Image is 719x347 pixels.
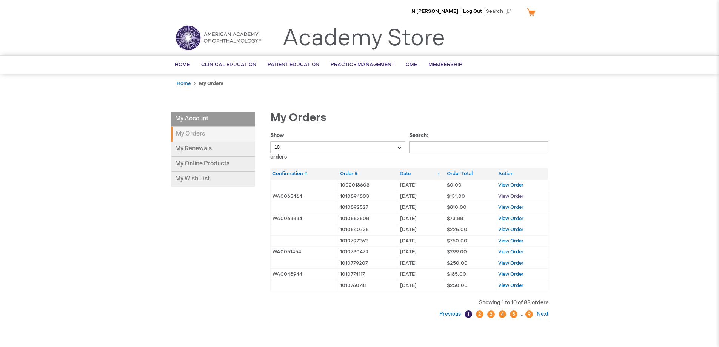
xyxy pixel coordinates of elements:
[525,310,533,318] a: 9
[496,168,548,179] th: Action: activate to sort column ascending
[282,25,445,52] a: Academy Store
[498,271,523,277] a: View Order
[498,193,523,199] a: View Order
[498,227,523,233] a: View Order
[171,127,255,142] strong: My Orders
[398,224,445,236] td: [DATE]
[498,238,523,244] a: View Order
[199,80,223,86] strong: My Orders
[535,311,548,317] a: Next
[447,282,468,288] span: $250.00
[398,258,445,269] td: [DATE]
[398,179,445,191] td: [DATE]
[338,202,398,213] td: 1010892527
[445,168,496,179] th: Order Total: activate to sort column ascending
[171,172,255,187] a: My Wish List
[498,249,523,255] a: View Order
[498,260,523,266] a: View Order
[398,269,445,280] td: [DATE]
[398,247,445,258] td: [DATE]
[486,4,514,19] span: Search
[331,62,394,68] span: Practice Management
[499,310,506,318] a: 4
[338,280,398,291] td: 1010760741
[171,157,255,172] a: My Online Products
[447,182,462,188] span: $0.00
[447,238,467,244] span: $750.00
[409,132,548,150] label: Search:
[338,235,398,247] td: 1010797262
[398,280,445,291] td: [DATE]
[498,282,523,288] a: View Order
[447,193,465,199] span: $131.00
[487,310,495,318] a: 3
[498,182,523,188] a: View Order
[270,111,326,125] span: My Orders
[175,62,190,68] span: Home
[510,310,517,318] a: 5
[270,299,548,307] div: Showing 1 to 10 of 83 orders
[476,310,483,318] a: 2
[177,80,191,86] a: Home
[338,168,398,179] th: Order #: activate to sort column ascending
[428,62,462,68] span: Membership
[338,224,398,236] td: 1010840728
[270,247,338,258] td: WA0051454
[171,142,255,157] a: My Renewals
[498,204,523,210] a: View Order
[338,258,398,269] td: 1010779207
[409,141,548,153] input: Search:
[463,8,482,14] a: Log Out
[519,311,523,317] span: …
[201,62,256,68] span: Clinical Education
[406,62,417,68] span: CME
[270,213,338,224] td: WA0063834
[447,204,467,210] span: $810.00
[270,132,406,160] label: Show orders
[498,216,523,222] a: View Order
[338,191,398,202] td: 1010894803
[398,235,445,247] td: [DATE]
[398,191,445,202] td: [DATE]
[398,202,445,213] td: [DATE]
[338,213,398,224] td: 1010882808
[268,62,319,68] span: Patient Education
[447,271,466,277] span: $185.00
[465,310,472,318] a: 1
[439,311,463,317] a: Previous
[447,227,467,233] span: $225.00
[338,179,398,191] td: 1002013603
[338,247,398,258] td: 1010780479
[411,8,458,14] a: N [PERSON_NAME]
[270,191,338,202] td: WA0065464
[270,269,338,280] td: WA0048944
[447,249,467,255] span: $299.00
[270,141,406,153] select: Showorders
[447,260,468,266] span: $250.00
[398,168,445,179] th: Date: activate to sort column ascending
[270,168,338,179] th: Confirmation #: activate to sort column ascending
[447,216,463,222] span: $73.88
[338,269,398,280] td: 1010774117
[398,213,445,224] td: [DATE]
